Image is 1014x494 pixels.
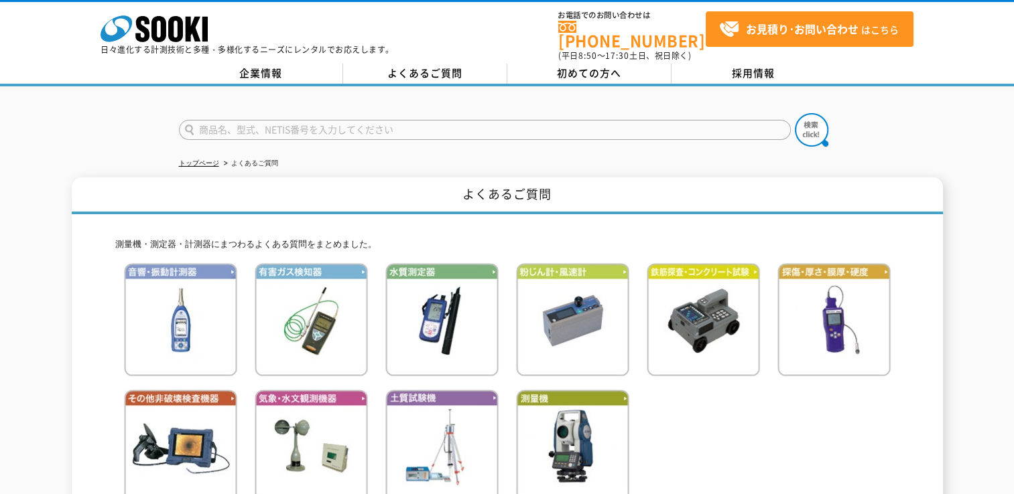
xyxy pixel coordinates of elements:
a: トップページ [179,159,219,167]
img: btn_search.png [795,113,828,147]
a: 初めての方へ [507,64,672,84]
span: (平日 ～ 土日、祝日除く) [558,50,691,62]
span: 8:50 [578,50,597,62]
li: よくあるご質問 [221,157,278,171]
a: 企業情報 [179,64,343,84]
strong: お見積り･お問い合わせ [746,21,859,37]
a: お見積り･お問い合わせはこちら [706,11,913,47]
h1: よくあるご質問 [72,177,943,214]
input: 商品名、型式、NETIS番号を入力してください [179,120,791,140]
span: お電話でのお問い合わせは [558,11,706,19]
img: 水質測定器 [385,263,499,376]
img: 粉じん計・風速計 [516,263,629,376]
a: [PHONE_NUMBER] [558,21,706,48]
span: はこちら [719,19,899,39]
span: 初めての方へ [557,66,621,80]
img: 音響・振動計測器 [124,263,237,376]
img: 有害ガス検知器 [255,263,368,376]
a: よくあるご質問 [343,64,507,84]
a: 採用情報 [672,64,836,84]
img: 探傷・厚さ・膜厚・硬度 [777,263,891,376]
p: 日々進化する計測技術と多種・多様化するニーズにレンタルでお応えします。 [101,46,394,54]
img: 鉄筋検査・コンクリート試験 [647,263,760,376]
span: 17:30 [605,50,629,62]
p: 測量機・測定器・計測器にまつわるよくある質問をまとめました。 [115,238,899,252]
